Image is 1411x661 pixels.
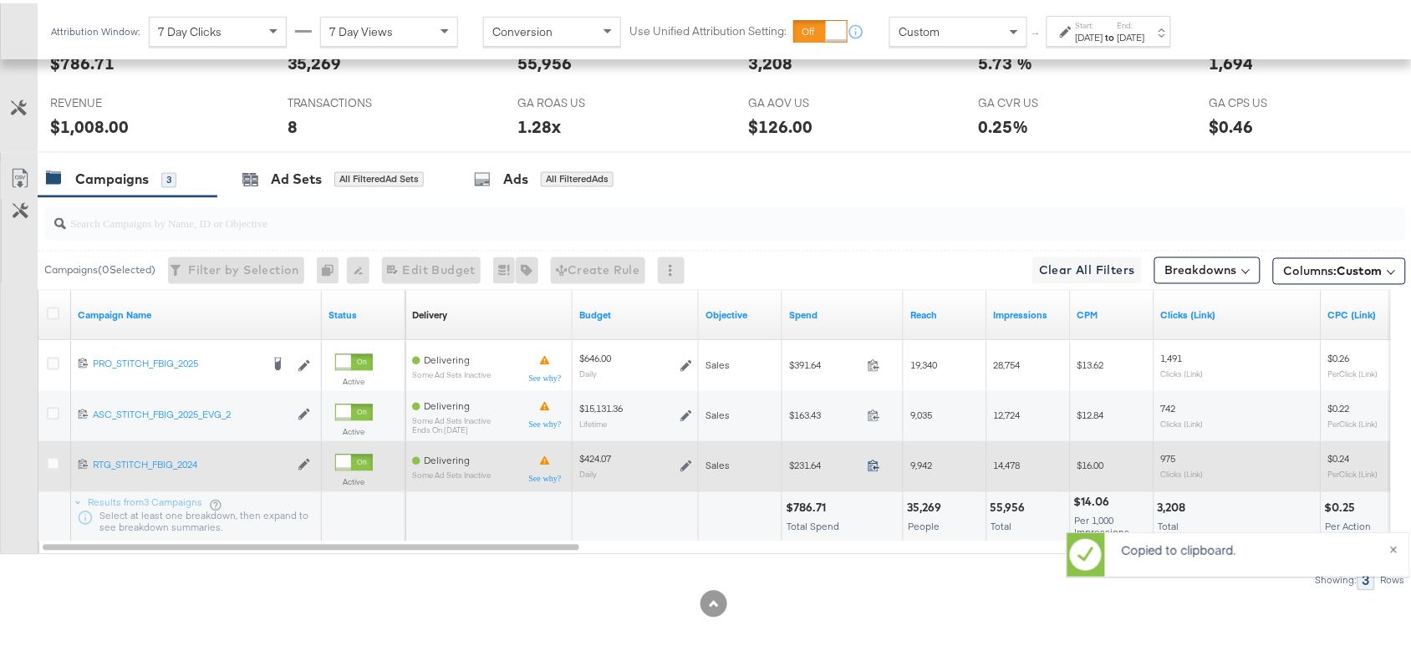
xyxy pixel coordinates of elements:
span: $0.22 [1328,399,1350,412]
span: REVENUE [50,92,176,108]
a: PRO_STITCH_FBIG_2025 [93,354,260,371]
div: 55,956 [991,497,1031,513]
span: $0.24 [1328,450,1350,462]
a: The number of clicks on links appearing on your ad or Page that direct people to your sites off F... [1161,306,1315,319]
div: $646.00 [579,349,611,363]
span: 19,340 [910,356,937,369]
a: The total amount spent to date. [789,306,897,319]
p: Copied to clipboard. [1122,538,1388,555]
sub: ends on [DATE] [412,423,491,432]
button: Columns:Custom [1273,255,1406,282]
div: $786.71 [50,48,115,72]
sub: Clicks (Link) [1161,366,1204,376]
div: Ad Sets [271,167,322,186]
span: Sales [705,456,730,469]
label: End: [1118,17,1145,28]
div: [DATE] [1118,28,1145,41]
div: 1.28x [517,111,561,135]
span: GA CPS US [1209,92,1334,108]
span: $163.43 [789,406,861,419]
div: 35,269 [907,497,946,513]
div: 55,956 [517,48,572,72]
div: Delivery [412,306,447,319]
span: Per 1,000 Impressions [1075,511,1130,536]
span: Total [1159,517,1179,530]
a: The number of people your ad was served to. [910,306,981,319]
span: 14,478 [994,456,1021,469]
sub: Clicks (Link) [1161,466,1204,476]
sub: Some Ad Sets Inactive [412,468,491,477]
span: $12.84 [1077,406,1104,419]
a: The number of times your ad was served. On mobile apps an ad is counted as served the first time ... [994,306,1064,319]
div: 8 [288,111,298,135]
sub: Some Ad Sets Inactive [412,414,491,423]
span: 7 Day Views [329,21,393,36]
button: × [1378,530,1409,560]
span: Delivering [424,351,470,364]
span: $16.00 [1077,456,1104,469]
span: GA AOV US [748,92,874,108]
div: RTG_STITCH_FBIG_2024 [93,455,289,469]
span: 12,724 [994,406,1021,419]
span: $231.64 [789,456,861,469]
a: RTG_STITCH_FBIG_2024 [93,455,289,470]
span: 9,035 [910,406,932,419]
div: All Filtered Ad Sets [334,169,424,184]
a: Shows the current state of your Ad Campaign. [329,306,399,319]
sub: Some Ad Sets Inactive [412,368,491,377]
a: Your campaign name. [78,306,315,319]
sub: Daily [579,366,597,376]
span: Sales [705,356,730,369]
span: GA ROAS US [517,92,643,108]
div: $424.07 [579,450,611,463]
div: 5.73 % [979,48,1033,72]
span: $13.62 [1077,356,1104,369]
div: $0.46 [1209,111,1253,135]
div: 0.25% [979,111,1029,135]
span: Total Spend [787,517,839,530]
span: × [1390,535,1398,554]
span: People [908,517,940,530]
span: Sales [705,406,730,419]
span: $391.64 [789,356,861,369]
span: GA CVR US [979,92,1104,108]
span: Delivering [424,451,470,464]
sub: Clicks (Link) [1161,416,1204,426]
span: Delivering [424,397,470,409]
div: $14.06 [1074,491,1115,507]
span: 7 Day Clicks [158,21,222,36]
div: $126.00 [748,111,812,135]
strong: to [1103,28,1118,40]
div: 0 [317,254,347,281]
span: 1,491 [1161,349,1183,362]
span: 9,942 [910,456,932,469]
div: All Filtered Ads [541,169,614,184]
div: $786.71 [786,497,831,513]
span: Conversion [492,21,553,36]
sub: Per Click (Link) [1328,466,1378,476]
div: $15,131.36 [579,399,623,413]
label: Use Unified Attribution Setting: [629,20,787,36]
a: The maximum amount you're willing to spend on your ads, on average each day or over the lifetime ... [579,306,692,319]
button: Breakdowns [1154,254,1261,281]
div: 3,208 [748,48,792,72]
a: The average cost you've paid to have 1,000 impressions of your ad. [1077,306,1148,319]
div: Campaigns [75,167,149,186]
span: ↑ [1029,28,1045,34]
span: Custom [1337,261,1383,276]
span: TRANSACTIONS [288,92,413,108]
label: Active [335,424,373,435]
sub: Per Click (Link) [1328,416,1378,426]
button: Clear All Filters [1032,254,1142,281]
a: Reflects the ability of your Ad Campaign to achieve delivery based on ad states, schedule and bud... [412,306,447,319]
div: PRO_STITCH_FBIG_2025 [93,354,260,368]
div: Attribution Window: [50,23,140,34]
span: Custom [899,21,940,36]
span: $0.26 [1328,349,1350,362]
div: 35,269 [288,48,342,72]
div: $1,008.00 [50,111,129,135]
label: Active [335,374,373,384]
div: Campaigns ( 0 Selected) [44,260,155,275]
input: Search Campaigns by Name, ID or Objective [66,197,1282,230]
sub: Per Click (Link) [1328,366,1378,376]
